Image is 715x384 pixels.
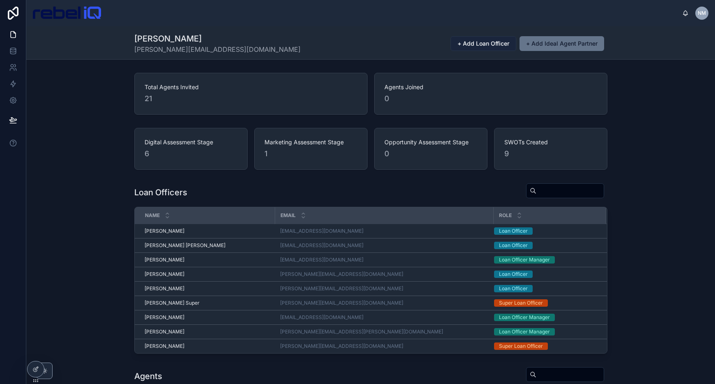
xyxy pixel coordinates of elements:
a: [PERSON_NAME][EMAIL_ADDRESS][DOMAIN_NAME] [280,343,489,349]
div: Loan Officer [499,242,528,249]
span: [PERSON_NAME] [145,314,184,321]
a: Loan Officer Manager [494,314,596,321]
span: [PERSON_NAME] [145,343,184,349]
div: scrollable content [108,12,682,15]
span: [PERSON_NAME] [PERSON_NAME] [145,242,225,249]
a: [PERSON_NAME][EMAIL_ADDRESS][DOMAIN_NAME] [280,300,489,306]
span: [PERSON_NAME] [145,271,184,278]
a: Super Loan Officer [494,342,596,350]
span: [PERSON_NAME] Super [145,300,200,306]
span: [PERSON_NAME] [145,228,184,234]
a: Loan Officer [494,285,596,292]
span: Agents Joined [384,83,597,91]
h1: [PERSON_NAME] [134,33,301,44]
a: [PERSON_NAME] [145,328,270,335]
a: [PERSON_NAME][EMAIL_ADDRESS][DOMAIN_NAME] [280,271,489,278]
span: Total Agents Invited [145,83,357,91]
a: [EMAIL_ADDRESS][DOMAIN_NAME] [280,257,489,263]
a: [PERSON_NAME][EMAIL_ADDRESS][DOMAIN_NAME] [280,300,403,306]
a: [PERSON_NAME] [145,228,270,234]
div: Loan Officer [499,227,528,235]
a: [PERSON_NAME] [145,343,270,349]
span: [PERSON_NAME] [145,285,184,292]
span: SWOTs Created [504,138,597,146]
span: Opportunity Assessment Stage [384,138,477,146]
span: 6 [145,148,237,160]
div: Super Loan Officer [499,299,543,307]
span: [PERSON_NAME] [145,328,184,335]
a: [PERSON_NAME][EMAIL_ADDRESS][DOMAIN_NAME] [280,271,403,278]
span: + Add Ideal Agent Partner [526,39,598,48]
span: Digital Assessment Stage [145,138,237,146]
span: Email [280,212,296,219]
h1: Agents [134,370,162,382]
a: [EMAIL_ADDRESS][DOMAIN_NAME] [280,242,363,249]
span: 9 [504,148,597,160]
a: Loan Officer [494,242,596,249]
a: [EMAIL_ADDRESS][DOMAIN_NAME] [280,314,363,321]
a: [PERSON_NAME][EMAIL_ADDRESS][DOMAIN_NAME] [280,285,489,292]
a: Loan Officer Manager [494,256,596,264]
a: [EMAIL_ADDRESS][DOMAIN_NAME] [280,314,489,321]
a: [PERSON_NAME] [145,285,270,292]
a: [PERSON_NAME][EMAIL_ADDRESS][PERSON_NAME][DOMAIN_NAME] [280,328,489,335]
a: [PERSON_NAME] [145,271,270,278]
a: [PERSON_NAME] Super [145,300,270,306]
span: [PERSON_NAME] [145,257,184,263]
div: Loan Officer [499,271,528,278]
a: Loan Officer Manager [494,328,596,335]
span: [PERSON_NAME][EMAIL_ADDRESS][DOMAIN_NAME] [134,44,301,54]
button: + Add Ideal Agent Partner [520,36,604,51]
button: + Add Loan Officer [451,36,516,51]
h1: Loan Officers [134,187,187,198]
a: [EMAIL_ADDRESS][DOMAIN_NAME] [280,228,363,234]
div: Super Loan Officer [499,342,543,350]
span: 0 [384,93,597,104]
span: Name [145,212,160,219]
a: [EMAIL_ADDRESS][DOMAIN_NAME] [280,257,363,263]
a: Loan Officer [494,271,596,278]
a: [PERSON_NAME][EMAIL_ADDRESS][PERSON_NAME][DOMAIN_NAME] [280,328,443,335]
span: 21 [145,93,357,104]
a: [EMAIL_ADDRESS][DOMAIN_NAME] [280,242,489,249]
a: [PERSON_NAME] [145,257,270,263]
span: + Add Loan Officer [458,39,509,48]
a: [PERSON_NAME][EMAIL_ADDRESS][DOMAIN_NAME] [280,343,403,349]
div: Loan Officer Manager [499,314,550,321]
span: Role [499,212,512,219]
div: Loan Officer [499,285,528,292]
div: Loan Officer Manager [499,256,550,264]
span: Marketing Assessment Stage [264,138,357,146]
a: [EMAIL_ADDRESS][DOMAIN_NAME] [280,228,489,234]
span: 1 [264,148,357,160]
img: App logo [33,7,101,20]
a: [PERSON_NAME] [PERSON_NAME] [145,242,270,249]
span: NM [698,10,706,16]
div: Loan Officer Manager [499,328,550,335]
a: Super Loan Officer [494,299,596,307]
a: Loan Officer [494,227,596,235]
a: [PERSON_NAME][EMAIL_ADDRESS][DOMAIN_NAME] [280,285,403,292]
a: [PERSON_NAME] [145,314,270,321]
span: 0 [384,148,477,160]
